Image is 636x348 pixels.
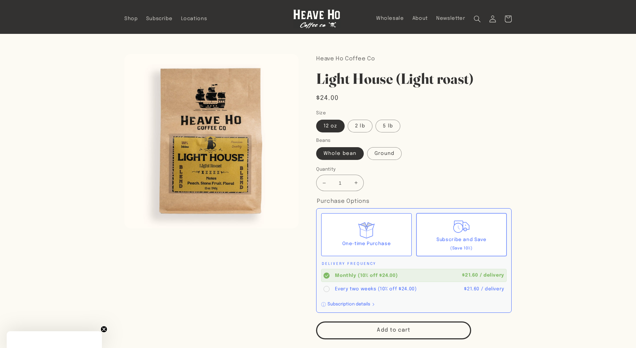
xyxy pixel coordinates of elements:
a: Wholesale [372,11,408,26]
label: Whole bean [316,147,364,160]
label: 12 oz [316,120,344,132]
a: Locations [177,11,211,26]
span: (Save 10%) [450,246,472,250]
button: Add to cart [316,322,471,339]
span: / delivery [480,273,504,278]
span: $24.00 [316,94,339,103]
span: / delivery [481,287,504,291]
div: One-time Purchase [342,240,391,248]
span: Locations [181,16,207,22]
a: Shop [120,11,142,26]
a: Newsletter [432,11,470,26]
div: Close teaser [7,331,102,348]
div: Subscription details [328,302,370,306]
span: About [412,15,428,22]
button: Close teaser [101,326,107,333]
span: $21.60 [462,273,478,278]
label: 2 lb [348,120,372,132]
span: Newsletter [436,15,465,22]
img: Heave Ho Coffee Co [293,9,340,28]
span: $21.60 [464,287,479,291]
p: Heave Ho Coffee Co [316,54,512,64]
div: Every two weeks (10% off $24.00) [335,286,461,292]
media-gallery: Gallery Viewer [124,54,299,228]
legend: Beans [316,137,331,144]
span: Subscribe and Save [437,237,486,242]
summary: Search [469,11,485,26]
button: Subscription details [321,301,375,308]
span: Wholesale [376,15,404,22]
legend: Size [316,110,327,116]
legend: Delivery Frequency [321,261,377,267]
div: Monthly (10% off $24.00) [335,272,459,279]
a: Subscribe [142,11,177,26]
a: About [408,11,432,26]
label: 5 lb [375,120,400,132]
label: Quantity [316,166,447,173]
h1: Light House (Light roast) [316,69,512,88]
span: Shop [124,16,138,22]
span: Subscribe [146,16,173,22]
label: Ground [367,147,402,160]
legend: Purchase Options [316,196,370,207]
